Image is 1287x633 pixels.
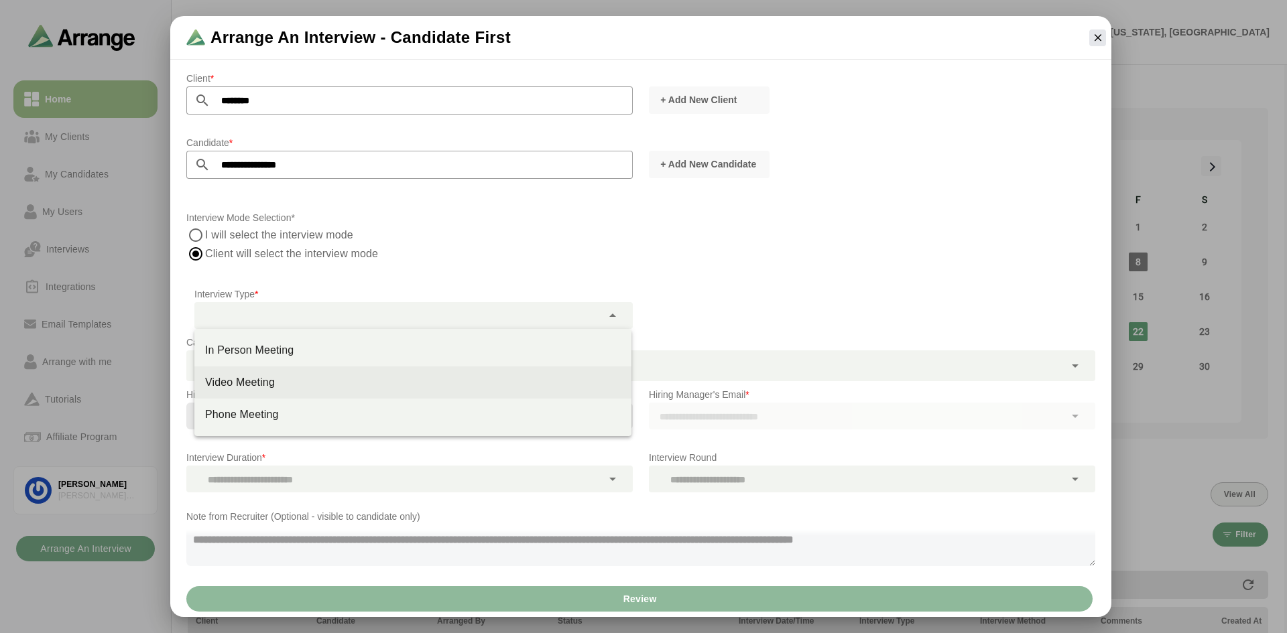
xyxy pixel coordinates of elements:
[186,334,1095,350] p: Candidate Documents (CV, Cover Letter)
[186,449,633,466] p: Interview Duration
[205,226,354,244] label: I will select the interview mode
[186,135,633,151] p: Candidate
[205,342,621,358] div: In Person Meeting
[186,508,1095,524] p: Note from Recruiter (Optional - visible to candidate only)
[194,286,633,302] p: Interview Type
[660,157,756,171] span: + Add New Candidate
[649,386,1095,403] p: Hiring Manager's Email
[649,86,770,114] button: + Add New Client
[649,449,1095,466] p: Interview Round
[205,244,381,263] label: Client will select the interview mode
[186,70,633,86] p: Client
[186,386,633,403] p: Hiring Manager
[205,407,621,423] div: Phone Meeting
[186,210,1095,226] p: Interview Mode Selection*
[205,374,621,391] div: Video Meeting
[660,93,737,107] span: + Add New Client
[210,27,511,48] span: Arrange an Interview - Candidate First
[649,151,770,178] button: + Add New Candidate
